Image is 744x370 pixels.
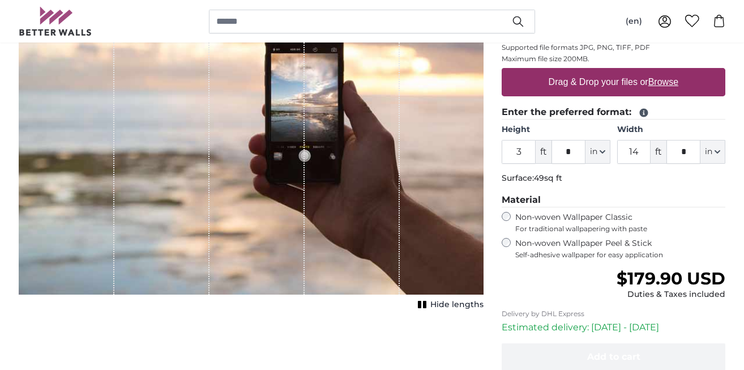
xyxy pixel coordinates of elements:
span: ft [651,140,666,164]
label: Height [502,124,610,135]
span: $179.90 USD [617,268,725,289]
span: Hide lengths [430,299,484,311]
p: Surface: [502,173,725,184]
div: Duties & Taxes included [617,289,725,300]
label: Drag & Drop your files or [544,71,683,93]
legend: Enter the preferred format: [502,105,725,120]
span: 49sq ft [534,173,562,183]
label: Non-woven Wallpaper Peel & Stick [515,238,725,260]
button: in [585,140,610,164]
label: Width [617,124,725,135]
p: Maximum file size 200MB. [502,54,725,63]
span: Self-adhesive wallpaper for easy application [515,250,725,260]
p: Delivery by DHL Express [502,309,725,318]
span: Add to cart [587,351,640,362]
label: Non-woven Wallpaper Classic [515,212,725,233]
span: in [705,146,712,158]
button: Hide lengths [414,297,484,313]
p: Supported file formats JPG, PNG, TIFF, PDF [502,43,725,52]
span: For traditional wallpapering with paste [515,224,725,233]
span: in [590,146,597,158]
button: in [700,140,725,164]
img: Betterwalls [19,7,92,36]
legend: Material [502,193,725,207]
span: ft [536,140,551,164]
button: (en) [617,11,651,32]
u: Browse [648,77,678,87]
p: Estimated delivery: [DATE] - [DATE] [502,321,725,334]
